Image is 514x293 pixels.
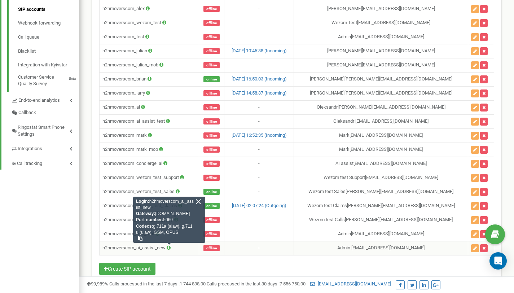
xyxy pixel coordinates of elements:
span: Calls processed in the last 7 days : [109,281,206,287]
td: h2hmoverscom_concierge_ai [100,157,199,171]
td: - [224,241,294,255]
td: Admin [EMAIL_ADDRESS][DOMAIN_NAME] [294,30,468,44]
td: - [224,143,294,157]
td: h2hmoverscom_julian [100,44,199,58]
u: 1 744 838,00 [180,281,206,287]
span: offline [203,20,220,26]
td: Mark [EMAIL_ADDRESS][DOMAIN_NAME] [294,143,468,157]
td: h2hmoverscom_wezom_test [100,16,199,30]
td: h2hmoverscom_test [100,30,199,44]
a: Ringostat Smart Phone Settings [11,119,79,140]
a: [DATE] 10:45:38 (Incoming) [232,48,287,53]
td: AI assist [EMAIL_ADDRESS][DOMAIN_NAME] [294,157,468,171]
td: Oleksandr [EMAIL_ADDRESS][DOMAIN_NAME] [294,114,468,128]
td: h2hmoverscom_larry [100,86,199,100]
td: h2hmoverscom_wezom_test_claims [100,199,199,213]
td: - [224,227,294,241]
a: End-to-end analytics [11,92,79,107]
td: - [224,157,294,171]
td: - [224,2,294,16]
td: - [224,30,294,44]
span: offline [203,161,220,167]
span: online [203,76,220,82]
a: [DATE] 16:52:35 (Incoming) [232,132,287,138]
td: [PERSON_NAME] [EMAIL_ADDRESS][DOMAIN_NAME] [294,58,468,72]
td: Wezom test Claims [PERSON_NAME][EMAIL_ADDRESS][DOMAIN_NAME] [294,199,468,213]
a: SIP accounts [18,3,79,17]
span: offline [203,118,220,124]
span: offline [203,48,220,54]
span: offline [203,132,220,139]
a: Callback [11,106,79,119]
td: [PERSON_NAME] [PERSON_NAME][EMAIL_ADDRESS][DOMAIN_NAME] [294,86,468,100]
span: Calls processed in the last 30 days : [207,281,306,287]
div: Open Intercom Messenger [489,252,507,270]
button: Delete [480,244,488,252]
span: offline [203,245,220,251]
span: Ringostat Smart Phone Settings [18,124,70,137]
td: - [224,16,294,30]
span: offline [203,175,220,181]
td: h2hmoverscom_ai [100,100,199,114]
strong: Login: [136,199,149,204]
td: h2hmoverscom_mark_mob [100,143,199,157]
span: offline [203,231,220,237]
span: offline [203,104,220,110]
td: - [224,100,294,114]
a: Customer Service Quality SurveyBeta [18,72,79,87]
span: online [203,203,220,209]
td: h2hmoverscom_ai_assist_new [100,241,199,255]
td: Admin [EMAIL_ADDRESS][DOMAIN_NAME] [294,227,468,241]
span: Integrations [18,145,42,152]
td: h2hmoverscom_wezom_test_support [100,171,199,185]
td: Oleksandr [PERSON_NAME][EMAIL_ADDRESS][DOMAIN_NAME] [294,100,468,114]
span: offline [203,6,220,12]
a: Integrations [11,140,79,155]
span: offline [203,34,220,40]
a: Call queue [18,30,79,44]
strong: Codecs: [136,224,153,229]
td: h2hmoverscom_brian [100,72,199,86]
td: h2hmoverscom_alex [100,2,199,16]
td: h2hmoverscom_ai_assist_test [100,114,199,128]
td: [PERSON_NAME] [PERSON_NAME][EMAIL_ADDRESS][DOMAIN_NAME] [294,72,468,86]
a: [EMAIL_ADDRESS][DOMAIN_NAME] [310,281,391,287]
td: h2hmoverscom_mark [100,128,199,143]
td: h2hmoverscom_wezom_test_sales [100,185,199,199]
span: Callback [18,109,36,116]
td: Wezom Test [EMAIL_ADDRESS][DOMAIN_NAME] [294,16,468,30]
span: 99,989% [87,281,108,287]
button: Create SIP account [99,263,155,275]
span: Call tracking [17,160,42,167]
strong: Port number: [136,217,163,222]
a: [DATE] 02:07:24 (Outgoing) [232,203,286,208]
td: Admin [EMAIL_ADDRESS][DOMAIN_NAME] [294,241,468,255]
a: Webhook forwarding [18,16,79,30]
td: h2hmoverscom_test_test [100,227,199,241]
td: Wezom test Support [EMAIL_ADDRESS][DOMAIN_NAME] [294,171,468,185]
td: h2hmoverscom_wezom_test_calls [100,213,199,227]
td: Mark [EMAIL_ADDRESS][DOMAIN_NAME] [294,128,468,143]
td: - [224,213,294,227]
span: offline [203,90,220,96]
div: h2hmoverscom_ai_assist_new [DOMAIN_NAME] 5060 g.711a (alaw), g.711u (ulaw), GSM, OPUS [133,197,205,243]
td: - [224,58,294,72]
a: [DATE] 16:50:03 (Incoming) [232,76,287,82]
strong: Gateway: [136,211,155,216]
a: Call tracking [11,155,79,170]
a: Blacklist [18,44,79,58]
td: - [224,114,294,128]
td: Wezom test Sales [PERSON_NAME][EMAIL_ADDRESS][DOMAIN_NAME] [294,185,468,199]
a: Integration with Kyivstar [18,58,79,72]
td: [PERSON_NAME] [EMAIL_ADDRESS][DOMAIN_NAME] [294,2,468,16]
button: Edit [471,244,479,252]
td: [PERSON_NAME] [EMAIL_ADDRESS][DOMAIN_NAME] [294,44,468,58]
td: - [224,185,294,199]
span: offline [203,217,220,223]
u: 7 556 750,00 [280,281,306,287]
td: - [224,171,294,185]
span: online [203,189,220,195]
span: offline [203,146,220,153]
a: [DATE] 14:58:37 (Incoming) [232,90,287,96]
td: Wezom test Calls [PERSON_NAME][EMAIL_ADDRESS][DOMAIN_NAME] [294,213,468,227]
